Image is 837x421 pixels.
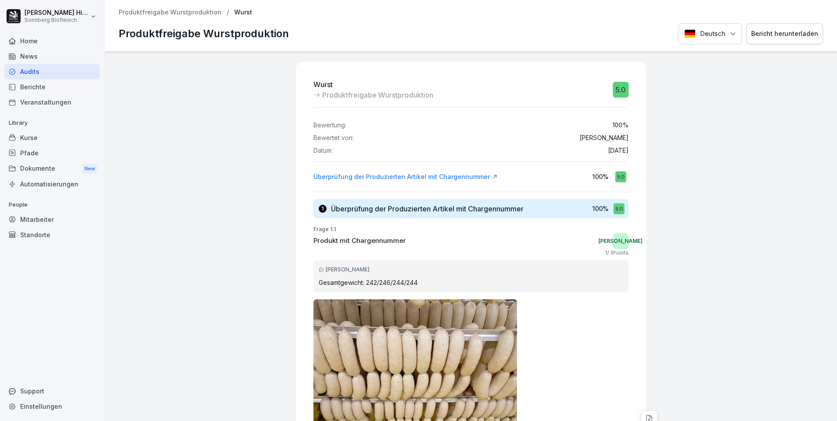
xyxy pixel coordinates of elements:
a: Berichte [4,79,100,95]
div: 5.0 [613,203,624,214]
p: People [4,198,100,212]
a: Überprüfung der Produzierten Artikel mit Chargennummer [313,172,498,181]
a: Produktfreigabe Wurstproduktion [119,9,222,16]
p: Gesamtgewicht: 242/246/244/244 [319,278,623,287]
h3: Überprüfung der Produzierten Artikel mit Chargennummer [331,204,524,214]
p: Frage 1.1 [313,225,629,233]
p: 1 / 1 Points [605,249,629,257]
p: 100 % [592,204,608,213]
p: [PERSON_NAME] [580,134,629,142]
a: Veranstaltungen [4,95,100,110]
button: Bericht herunterladen [746,23,823,45]
p: Bewertet von: [313,134,354,142]
div: [PERSON_NAME] [319,266,623,274]
p: Wurst [234,9,252,16]
p: Produktfreigabe Wurstproduktion [322,90,433,100]
a: Automatisierungen [4,176,100,192]
p: [DATE] [608,147,629,154]
a: Standorte [4,227,100,242]
p: [PERSON_NAME] Hinterreither [25,9,88,17]
div: [PERSON_NAME] [613,233,629,249]
p: Bewertung: [313,122,346,129]
a: Mitarbeiter [4,212,100,227]
button: Language [679,23,742,45]
p: Wurst [313,79,433,90]
a: Einstellungen [4,399,100,414]
div: 5.0 [613,82,629,98]
p: / [227,9,229,16]
a: Home [4,33,100,49]
img: Deutsch [684,29,696,38]
a: Pfade [4,145,100,161]
div: 5.0 [615,171,626,182]
p: Deutsch [700,29,725,39]
a: Kurse [4,130,100,145]
p: 100 % [612,122,629,129]
p: Library [4,116,100,130]
div: 1 [319,205,327,213]
p: 100 % [592,172,608,181]
p: Datum: [313,147,333,154]
div: New [82,164,97,174]
div: Support [4,383,100,399]
a: News [4,49,100,64]
a: Audits [4,64,100,79]
p: Produkt mit Chargennummer [313,236,406,246]
div: Dokumente [4,161,100,177]
a: DokumenteNew [4,161,100,177]
div: Bericht herunterladen [751,29,818,39]
p: Produktfreigabe Wurstproduktion [119,26,289,42]
p: Sonnberg Biofleisch [25,17,88,23]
